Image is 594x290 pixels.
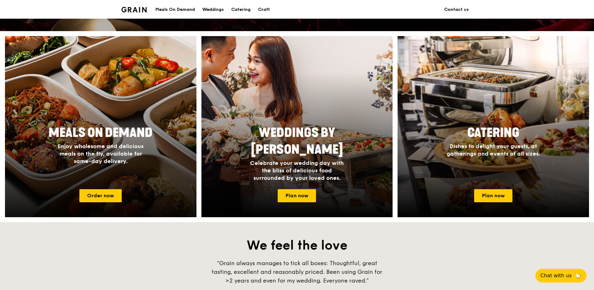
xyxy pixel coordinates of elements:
[201,36,393,217] a: Weddings by [PERSON_NAME]Celebrate your wedding day with the bliss of delicious food surrounded b...
[398,36,589,217] img: catering-card.e1cfaf3e.jpg
[155,0,195,19] div: Meals On Demand
[467,125,519,140] span: Catering
[121,7,147,12] img: Grain
[278,189,316,202] a: Plan now
[254,0,274,19] a: Craft
[474,189,512,202] a: Plan now
[199,0,228,19] a: Weddings
[441,0,473,19] a: Contact us
[201,36,393,217] img: weddings-card.4f3003b8.jpg
[231,0,251,19] div: Catering
[228,0,254,19] a: Catering
[447,143,540,157] span: Dishes to delight your guests, at gatherings and events of all sizes.
[398,36,589,217] a: CateringDishes to delight your guests, at gatherings and events of all sizes.Plan now
[202,0,224,19] div: Weddings
[540,272,572,279] span: Chat with us
[79,189,122,202] a: Order now
[250,160,344,181] span: Celebrate your wedding day with the bliss of delicious food surrounded by your loved ones.
[258,0,270,19] div: Craft
[535,269,587,283] button: Chat with us🦙
[251,125,343,157] span: Weddings by [PERSON_NAME]
[58,143,144,165] span: Enjoy wholesome and delicious meals on the fly, available for same-day delivery.
[49,125,153,140] span: Meals On Demand
[204,259,390,285] div: "Grain always manages to tick all boxes: Thoughtful, great tasting, excellent and reasonably pric...
[5,36,196,217] a: Meals On DemandEnjoy wholesome and delicious meals on the fly, available for same-day delivery.Or...
[574,272,582,279] span: 🦙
